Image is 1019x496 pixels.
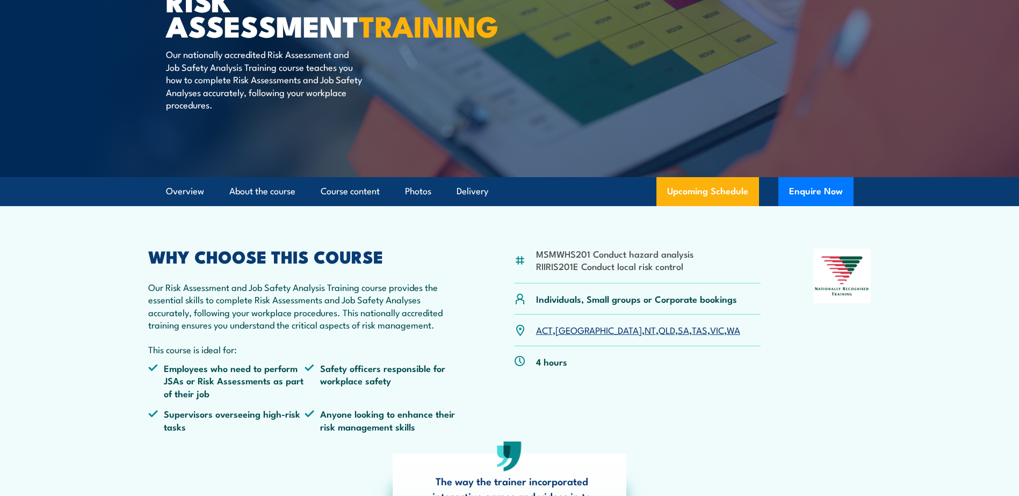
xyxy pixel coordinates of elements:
[536,323,553,336] a: ACT
[536,324,740,336] p: , , , , , , ,
[148,343,462,355] p: This course is ideal for:
[148,362,305,399] li: Employees who need to perform JSAs or Risk Assessments as part of their job
[148,281,462,331] p: Our Risk Assessment and Job Safety Analysis Training course provides the essential skills to comp...
[710,323,724,336] a: VIC
[678,323,689,336] a: SA
[555,323,642,336] a: [GEOGRAPHIC_DATA]
[166,177,204,206] a: Overview
[305,362,461,399] li: Safety officers responsible for workplace safety
[536,355,567,368] p: 4 hours
[305,407,461,433] li: Anyone looking to enhance their risk management skills
[457,177,488,206] a: Delivery
[813,249,871,303] img: Nationally Recognised Training logo.
[656,177,759,206] a: Upcoming Schedule
[536,293,737,305] p: Individuals, Small groups or Corporate bookings
[692,323,707,336] a: TAS
[405,177,431,206] a: Photos
[166,48,362,111] p: Our nationally accredited Risk Assessment and Job Safety Analysis Training course teaches you how...
[536,247,693,260] li: MSMWHS201 Conduct hazard analysis
[645,323,656,336] a: NT
[229,177,295,206] a: About the course
[321,177,380,206] a: Course content
[359,3,498,47] strong: TRAINING
[778,177,854,206] button: Enquire Now
[148,407,305,433] li: Supervisors overseeing high-risk tasks
[659,323,675,336] a: QLD
[148,249,462,264] h2: WHY CHOOSE THIS COURSE
[536,260,693,272] li: RIIRIS201E Conduct local risk control
[727,323,740,336] a: WA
